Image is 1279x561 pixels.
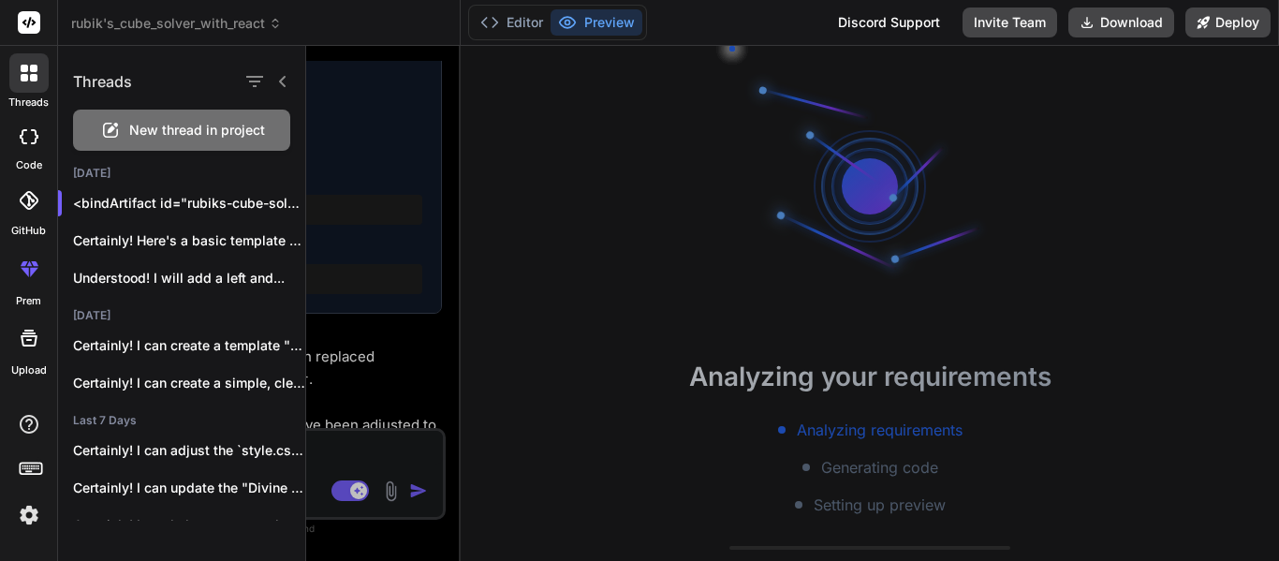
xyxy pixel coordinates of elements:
[129,121,265,140] span: New thread in project
[58,413,305,428] h2: Last 7 Days
[73,70,132,93] h1: Threads
[73,231,305,250] p: Certainly! Here's a basic template website using...
[16,157,42,173] label: code
[73,516,305,535] p: Certainly! I can help you create the...
[963,7,1057,37] button: Invite Team
[73,441,305,460] p: Certainly! I can adjust the `style.css` to...
[73,479,305,497] p: Certainly! I can update the "Divine Intervention"...
[11,223,46,239] label: GitHub
[71,14,282,33] span: rubik's_cube_solver_with_react
[1068,7,1174,37] button: Download
[8,95,49,111] label: threads
[58,308,305,323] h2: [DATE]
[13,499,45,531] img: settings
[551,9,642,36] button: Preview
[73,374,305,392] p: Certainly! I can create a simple, clean...
[58,166,305,181] h2: [DATE]
[16,293,41,309] label: prem
[1185,7,1271,37] button: Deploy
[73,194,305,213] p: <bindArtifact id="rubiks-cube-solver-2x2" title="Rubik's Cube 2x2 Solver with...
[73,269,305,288] p: Understood! I will add a left and...
[11,362,47,378] label: Upload
[473,9,551,36] button: Editor
[73,336,305,355] p: Certainly! I can create a template "Terms...
[827,7,951,37] div: Discord Support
